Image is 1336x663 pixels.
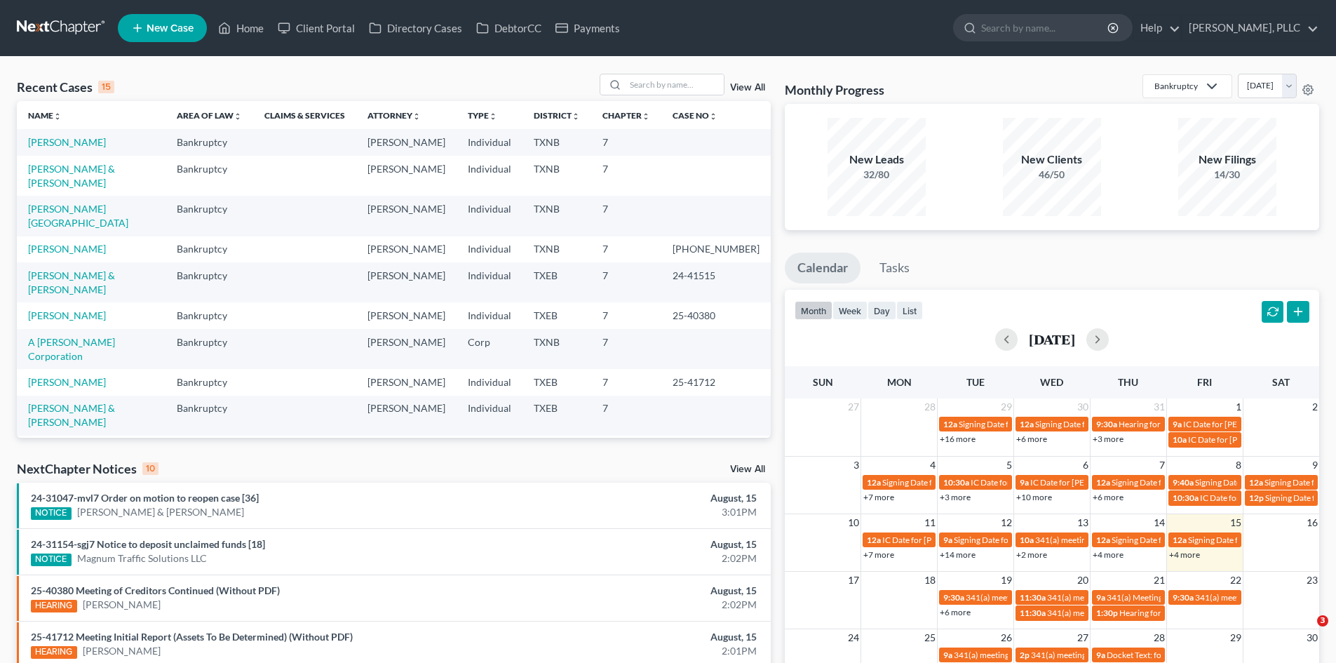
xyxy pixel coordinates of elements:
a: [PERSON_NAME] [28,309,106,321]
span: IC Date for [PERSON_NAME] [1200,493,1307,503]
span: Signing Date for [PERSON_NAME] [1112,477,1237,488]
div: 10 [142,462,158,475]
span: 12p [1249,493,1264,503]
div: NextChapter Notices [17,460,158,477]
td: Individual [457,396,522,436]
span: IC Date for [PERSON_NAME] [971,477,1078,488]
span: Sun [813,376,833,388]
a: Magnum Traffic Solutions LLC [77,551,207,565]
span: Hearing for [PERSON_NAME] & [PERSON_NAME] [1119,419,1302,429]
span: 11:30a [1020,608,1046,618]
a: [PERSON_NAME] & [PERSON_NAME] [77,505,244,519]
span: 10:30a [1173,493,1199,503]
span: 341(a) meeting for [PERSON_NAME] [1035,535,1170,545]
span: Mon [887,376,912,388]
td: TXNB [522,156,591,196]
div: 2:02PM [524,551,757,565]
td: [PERSON_NAME] [356,302,457,328]
span: 8 [1234,457,1243,474]
a: +7 more [863,549,894,560]
td: Bankruptcy [166,369,253,395]
i: unfold_more [642,112,650,121]
a: +7 more [863,492,894,502]
td: Bankruptcy [166,302,253,328]
span: 9a [1096,592,1105,603]
td: 7 [591,156,661,196]
td: Individual [457,129,522,155]
th: Claims & Services [253,101,356,129]
span: 25 [923,629,937,646]
td: TXEB [522,302,591,328]
span: 4 [929,457,937,474]
td: TXNB [522,129,591,155]
div: 2:01PM [524,644,757,658]
a: View All [730,83,765,93]
a: [PERSON_NAME] [28,243,106,255]
a: +16 more [940,434,976,444]
span: 12a [1020,419,1034,429]
span: 28 [923,399,937,415]
i: unfold_more [572,112,580,121]
td: [PERSON_NAME] [356,329,457,369]
td: TXEB [522,369,591,395]
span: 24 [846,629,861,646]
a: [PERSON_NAME] [28,376,106,388]
span: 11 [923,514,937,531]
div: HEARING [31,646,77,659]
span: New Case [147,23,194,34]
a: [PERSON_NAME] [28,136,106,148]
span: 9:30a [1096,419,1117,429]
i: unfold_more [53,112,62,121]
span: 14 [1152,514,1166,531]
span: IC Date for [PERSON_NAME] [1030,477,1138,488]
span: 341(a) meeting for [PERSON_NAME] [1031,650,1166,660]
span: 341(a) meeting for [PERSON_NAME] [1047,592,1182,603]
td: Individual [457,262,522,302]
a: Nameunfold_more [28,110,62,121]
td: [PERSON_NAME] [356,436,457,462]
td: 7 [591,236,661,262]
a: Attorneyunfold_more [367,110,421,121]
td: Individual [457,236,522,262]
span: 10 [846,514,861,531]
button: week [832,301,868,320]
td: [PERSON_NAME] [356,156,457,196]
div: 46/50 [1003,168,1101,182]
a: Calendar [785,253,861,283]
span: IC Date for [PERSON_NAME] [1183,419,1290,429]
td: [PHONE_NUMBER] [661,436,771,462]
button: list [896,301,923,320]
div: 14/30 [1178,168,1276,182]
span: 12a [867,477,881,488]
div: 2:02PM [524,598,757,612]
span: Signing Date for [PERSON_NAME][GEOGRAPHIC_DATA] [959,419,1169,429]
span: Signing Date for [PERSON_NAME] [1112,535,1237,545]
span: 29 [1229,629,1243,646]
span: 9 [1311,457,1319,474]
span: 27 [846,399,861,415]
input: Search by name... [981,15,1109,41]
div: New Clients [1003,152,1101,168]
a: Payments [548,15,627,41]
a: Typeunfold_more [468,110,497,121]
span: 12a [867,535,881,545]
span: Signing Date for [PERSON_NAME] [1035,419,1161,429]
td: 7 [591,396,661,436]
a: DebtorCC [469,15,548,41]
td: Bankruptcy [166,156,253,196]
td: TXEB [522,396,591,436]
div: New Leads [828,152,926,168]
span: 17 [846,572,861,589]
span: 29 [999,399,1013,415]
span: 9a [943,535,952,545]
a: +3 more [1093,434,1124,444]
span: Signing Date for [PERSON_NAME] [1188,535,1314,545]
td: TXNB [522,196,591,236]
span: 341(a) meeting for [PERSON_NAME] [954,650,1089,660]
a: 25-40380 Meeting of Creditors Continued (Without PDF) [31,584,280,596]
span: Hearing for Alleo Holdings Corporation [1119,608,1264,618]
td: TXNB [522,436,591,462]
td: 7 [591,196,661,236]
div: NOTICE [31,507,72,520]
a: 24-31047-mvl7 Order on motion to reopen case [36] [31,492,259,504]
